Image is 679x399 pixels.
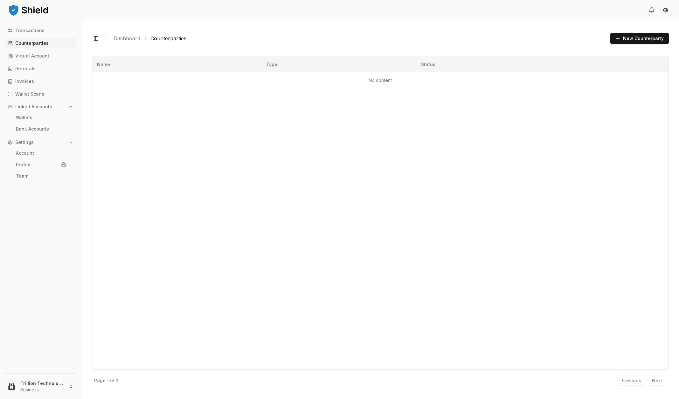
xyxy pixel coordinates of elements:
th: Status [416,57,594,72]
button: New Counterparty [610,33,669,44]
img: ShieldPay Logo [8,3,49,16]
p: Trillion Technologies and Trading LLC [20,380,63,387]
a: Team [13,171,69,181]
th: Name [92,57,261,72]
th: Type [261,57,416,72]
a: Account [13,148,69,158]
a: Profile [13,159,69,170]
p: Counterparties [15,41,49,45]
p: Linked Accounts [15,105,52,109]
p: Virtual Account [15,54,49,58]
a: Referrals [5,64,76,74]
p: 1 [107,378,109,383]
p: No content [97,77,663,84]
p: Bank Accounts [16,127,49,131]
button: Trillion Technologies and Trading LLCBusiness [3,376,79,396]
a: Dashboard [114,35,140,42]
a: Wallets [13,112,69,123]
p: Account [16,151,34,155]
a: Counterparties [150,35,186,42]
a: Counterparties [5,38,76,48]
p: Business [20,387,63,393]
button: Settings [5,137,76,147]
a: Transactions [5,25,76,36]
a: Bank Accounts [13,124,69,134]
a: Virtual Account [5,51,76,61]
p: Invoices [15,79,34,84]
p: Transactions [15,28,45,33]
button: Linked Accounts [5,102,76,112]
p: Profile [16,162,31,167]
p: Settings [15,140,34,145]
nav: breadcrumb [114,35,605,42]
a: Invoices [5,76,76,86]
p: of [110,378,115,383]
p: Referrals [15,66,36,71]
p: Wallets [16,115,32,120]
p: 1 [116,378,118,383]
p: Wallet Scans [15,92,44,96]
p: Team [16,174,28,178]
p: Page [94,378,106,383]
a: Wallet Scans [5,89,76,99]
